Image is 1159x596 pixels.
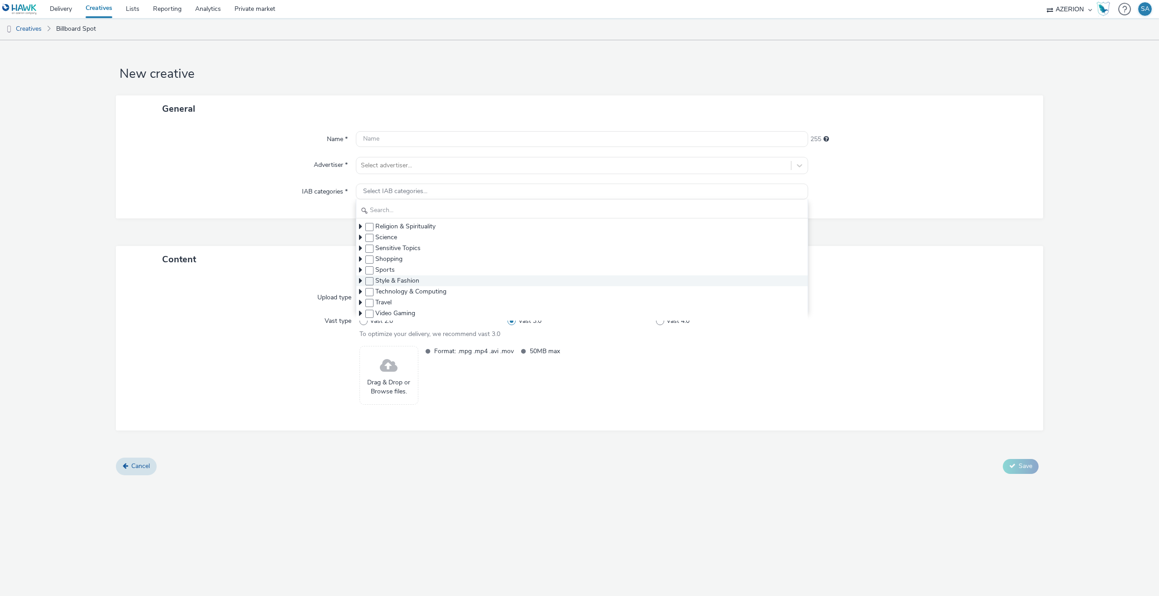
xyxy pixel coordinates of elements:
span: Vast 4.0 [666,317,690,326]
span: Content [162,253,196,265]
span: General [162,103,195,115]
span: War and Conflicts [375,320,426,329]
span: 255 [810,135,821,144]
img: dooh [5,25,14,34]
button: Save [1003,459,1039,473]
img: Hawk Academy [1097,2,1110,16]
label: Upload type [314,289,355,302]
div: SA [1141,2,1149,16]
span: Video Gaming [375,309,415,318]
span: Religion & Spirituality [375,222,436,231]
input: Name [356,131,808,147]
a: Billboard Spot [52,18,101,40]
span: Sensitive Topics [375,244,421,253]
a: Cancel [116,458,157,475]
a: Hawk Academy [1097,2,1114,16]
span: Technology & Computing [375,287,446,296]
img: undefined Logo [2,4,37,15]
span: 50MB max [530,346,609,356]
input: Search... [356,203,808,218]
span: Cancel [131,462,150,470]
span: Science [375,233,397,242]
span: Drag & Drop or Browse files. [364,378,413,397]
span: Travel [375,298,392,307]
label: Vast type [321,313,355,326]
label: Name * [323,131,351,144]
span: To optimize your delivery, we recommend vast 3.0 [359,330,500,338]
span: Save [1019,462,1032,470]
div: Maximum 255 characters [824,135,829,144]
span: Shopping [375,255,402,264]
span: Vast 3.0 [518,317,541,326]
span: Format: .mpg .mp4 .avi .mov [434,346,514,356]
span: Vast 2.0 [370,317,393,326]
span: Style & Fashion [375,276,419,285]
h1: New creative [116,66,1043,83]
label: IAB categories * [298,184,351,196]
label: Advertiser * [310,157,351,170]
span: Sports [375,265,395,274]
span: Select IAB categories... [363,188,427,195]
